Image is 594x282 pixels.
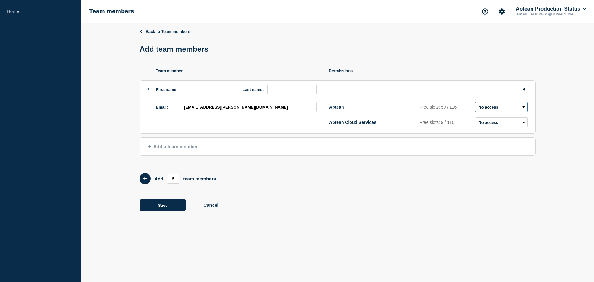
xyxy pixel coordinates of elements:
[420,105,473,110] p: Free slots: 50 / 126
[140,173,151,184] button: Add 5 team members
[520,85,528,94] button: remove team member button
[495,5,508,18] button: Account settings
[148,144,198,149] span: Add a team member
[183,176,216,181] p: team members
[475,117,528,127] select: role select for Aptean Cloud Services
[243,87,264,92] label: Last name:
[329,68,536,73] p: Permissions
[514,6,587,12] button: Aptean Production Status
[140,199,186,211] button: Save
[479,5,492,18] button: Support
[89,8,134,15] h1: Team members
[181,85,230,94] input: first name
[156,105,168,110] label: Email:
[514,12,579,16] p: [EMAIL_ADDRESS][DOMAIN_NAME]
[154,176,163,181] p: Add
[181,102,317,112] input: email
[156,87,178,92] label: First name:
[140,45,212,54] h1: Add team members
[203,202,218,208] button: Cancel
[329,120,417,125] p: Aptean Cloud Services
[267,85,317,94] input: last name
[475,102,528,112] select: role select for Aptean
[140,137,536,156] button: Add a team member
[147,87,151,91] span: 1.
[140,29,190,34] a: Back to Team members
[167,174,179,184] input: Add members count
[156,68,329,73] p: Team member
[420,120,473,125] p: Free slots: 9 / 110
[329,105,417,110] p: Aptean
